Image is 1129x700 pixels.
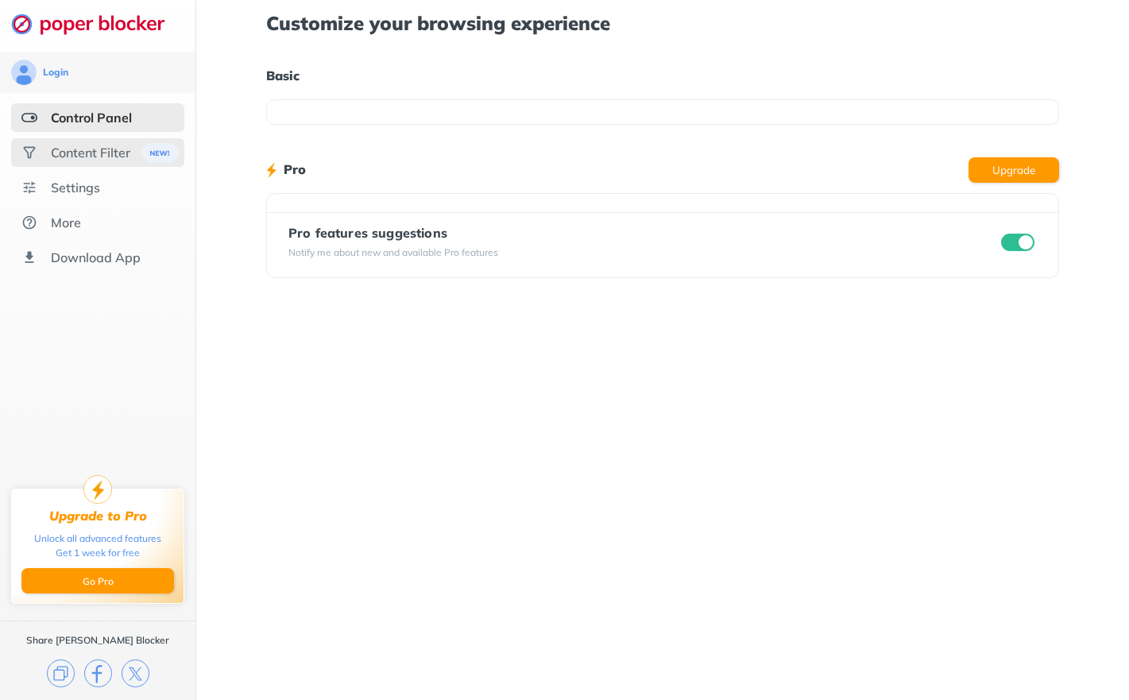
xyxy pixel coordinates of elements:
div: Control Panel [51,110,132,126]
button: Go Pro [21,568,174,594]
div: Notify me about new and available Pro features [288,246,498,259]
img: lighting bolt [266,160,276,180]
img: social.svg [21,145,37,160]
div: Settings [51,180,100,195]
div: Get 1 week for free [56,546,140,560]
div: Upgrade to Pro [49,509,147,524]
div: More [51,215,81,230]
div: Login [43,66,68,79]
div: Unlock all advanced features [34,532,161,546]
h1: Pro [284,159,306,180]
h1: Basic [266,65,1059,86]
img: copy.svg [47,659,75,687]
img: upgrade-to-pro.svg [83,475,112,504]
div: Share [PERSON_NAME] Blocker [26,634,169,647]
img: x.svg [122,659,149,687]
img: logo-webpage.svg [11,13,182,35]
img: settings.svg [21,180,37,195]
img: about.svg [21,215,37,230]
div: Download App [51,249,141,265]
img: avatar.svg [11,60,37,85]
img: features-selected.svg [21,110,37,126]
img: download-app.svg [21,249,37,265]
img: facebook.svg [84,659,112,687]
h1: Customize your browsing experience [266,13,1059,33]
div: Content Filter [51,145,130,160]
button: Upgrade [969,157,1059,183]
img: menuBanner.svg [138,143,177,163]
div: Pro features suggestions [288,226,498,240]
